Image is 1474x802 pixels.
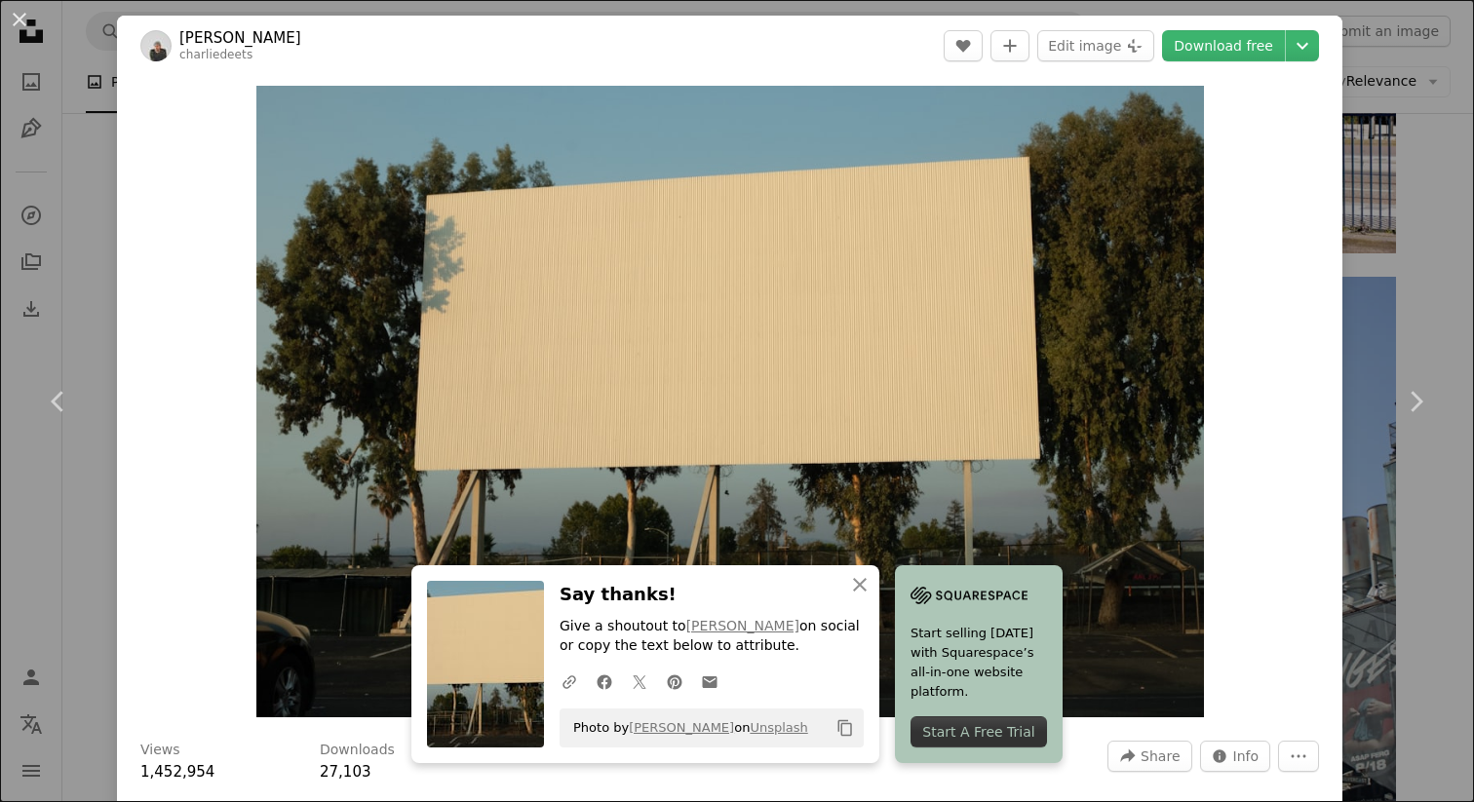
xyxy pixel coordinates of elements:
a: charliedeets [179,48,252,61]
span: 1,452,954 [140,763,214,781]
h3: Say thanks! [560,581,864,609]
button: Like [944,30,983,61]
a: Share over email [692,662,727,701]
a: [PERSON_NAME] [179,28,301,48]
h3: Views [140,741,180,760]
p: Give a shoutout to on social or copy the text below to attribute. [560,617,864,656]
a: [PERSON_NAME] [629,720,734,735]
div: Start A Free Trial [911,716,1047,747]
a: Start selling [DATE] with Squarespace’s all-in-one website platform.Start A Free Trial [895,565,1063,763]
span: Photo by on [563,712,808,744]
a: Share on Facebook [587,662,622,701]
button: Copy to clipboard [829,711,862,745]
img: white and yellow building near trees during daytime [256,86,1204,717]
span: Start selling [DATE] with Squarespace’s all-in-one website platform. [911,624,1047,702]
button: Choose download size [1286,30,1319,61]
button: Share this image [1107,741,1191,772]
a: Unsplash [750,720,807,735]
img: file-1705255347840-230a6ab5bca9image [911,581,1028,610]
button: More Actions [1278,741,1319,772]
button: Stats about this image [1200,741,1271,772]
a: Share on Twitter [622,662,657,701]
button: Edit image [1037,30,1154,61]
span: Info [1233,742,1260,771]
button: Add to Collection [990,30,1029,61]
button: Zoom in on this image [256,86,1204,717]
a: Download free [1162,30,1285,61]
a: Next [1357,308,1474,495]
img: Go to Charlie Deets's profile [140,30,172,61]
span: 27,103 [320,763,371,781]
h3: Downloads [320,741,395,760]
a: [PERSON_NAME] [686,618,799,633]
span: Share [1141,742,1180,771]
a: Share on Pinterest [657,662,692,701]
